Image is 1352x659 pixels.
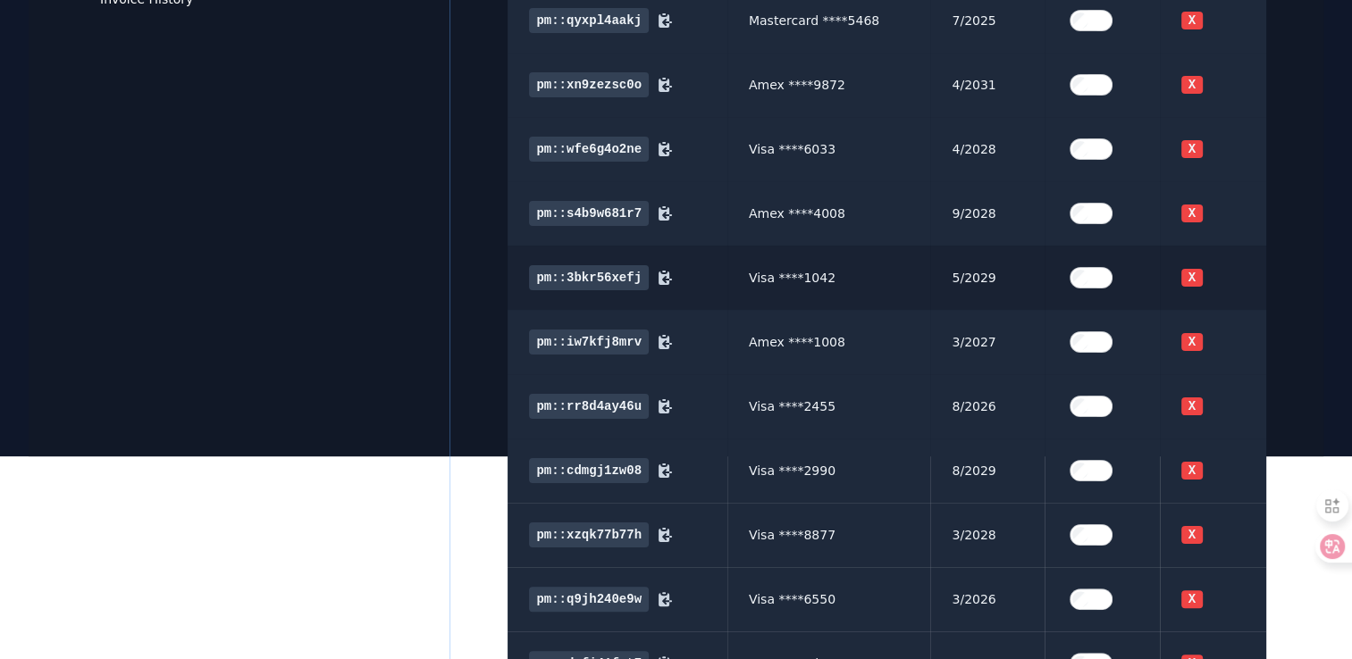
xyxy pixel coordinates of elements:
[1181,76,1203,94] button: X
[1181,397,1203,415] button: X
[529,265,649,290] span: pm::3bkr56xefj
[529,137,649,162] span: pm::wfe6g4o2ne
[529,8,649,33] span: pm::qyxpl4aakj
[930,53,1045,117] td: 4/2031
[1181,204,1203,222] button: X
[1181,269,1203,287] button: X
[529,394,649,419] span: pm::rr8d4ay46u
[529,458,649,483] span: pm::cdmgj1zw08
[529,72,649,97] span: pm::xn9zezsc0o
[930,567,1045,631] td: 3/2026
[529,587,649,612] span: pm::q9jh240e9w
[529,329,649,355] span: pm::iw7kfj8mrv
[930,117,1045,181] td: 4/2028
[529,522,649,547] span: pm::xzqk77b77h
[1181,462,1203,480] button: X
[930,374,1045,438] td: 8/2026
[930,310,1045,374] td: 3/2027
[1181,333,1203,351] button: X
[930,181,1045,246] td: 9/2028
[529,201,649,226] span: pm::s4b9w681r7
[1181,590,1203,608] button: X
[1181,140,1203,158] button: X
[930,503,1045,567] td: 3/2028
[1181,12,1203,29] button: X
[930,438,1045,503] td: 8/2029
[930,246,1045,310] td: 5/2029
[1181,526,1203,544] button: X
